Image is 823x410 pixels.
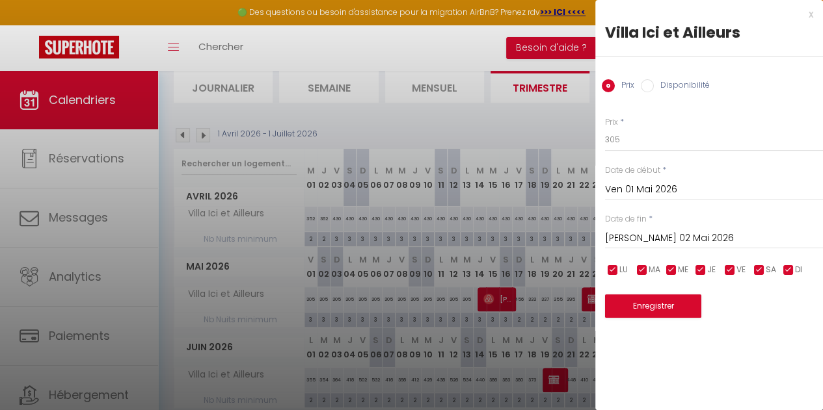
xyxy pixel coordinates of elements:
[795,264,802,276] span: DI
[605,294,701,318] button: Enregistrer
[605,116,618,129] label: Prix
[615,79,634,94] label: Prix
[595,6,813,22] div: x
[766,264,776,276] span: SA
[707,264,716,276] span: JE
[605,22,813,43] div: Villa Ici et Ailleurs
[605,213,647,225] label: Date de fin
[619,264,628,276] span: LU
[654,79,710,94] label: Disponibilité
[678,264,688,276] span: ME
[605,164,660,177] label: Date de début
[649,264,660,276] span: MA
[736,264,746,276] span: VE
